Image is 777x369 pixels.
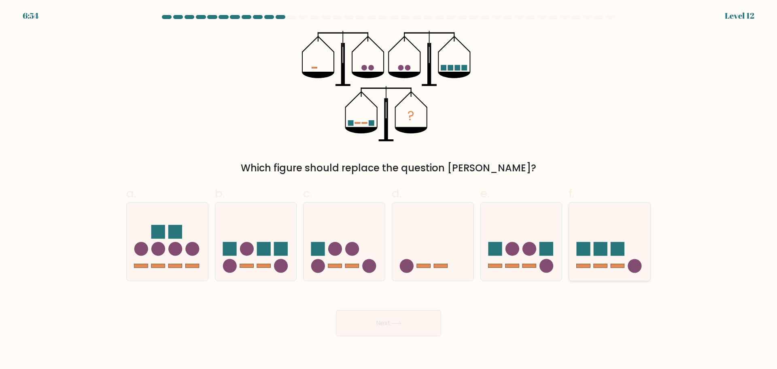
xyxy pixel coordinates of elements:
span: e. [480,186,489,201]
div: Which figure should replace the question [PERSON_NAME]? [131,161,646,175]
span: d. [392,186,401,201]
div: Level 12 [725,10,754,22]
span: b. [215,186,225,201]
button: Next [336,310,441,336]
span: c. [303,186,312,201]
tspan: ? [408,107,415,125]
span: a. [126,186,136,201]
span: f. [569,186,574,201]
div: 6:54 [23,10,39,22]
